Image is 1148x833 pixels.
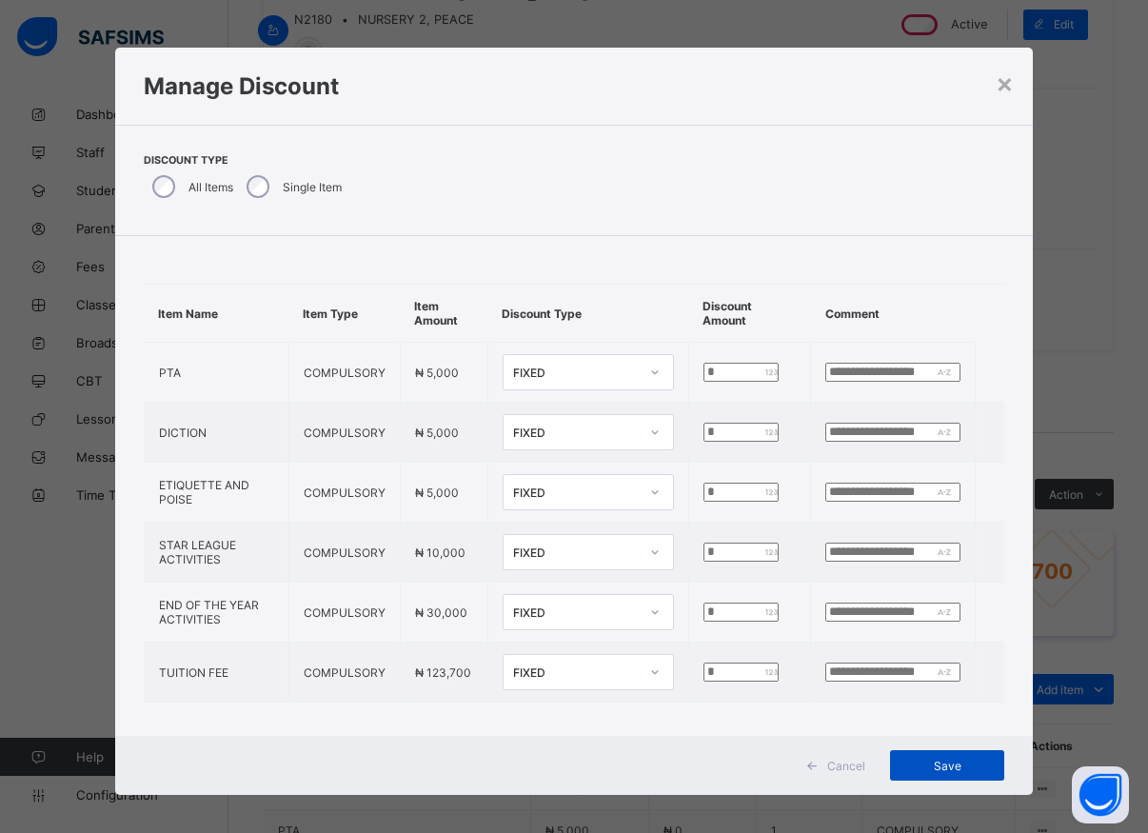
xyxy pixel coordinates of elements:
span: ₦ 10,000 [415,545,465,560]
span: ₦ 5,000 [415,366,459,380]
span: ₦ 5,000 [415,486,459,500]
th: Comment [811,285,976,343]
th: Discount Amount [688,285,811,343]
td: ETIQUETTE AND POISE [144,463,288,523]
th: Item Name [144,285,288,343]
th: Discount Type [487,285,688,343]
th: Item Type [288,285,400,343]
span: ₦ 30,000 [415,605,467,620]
div: × [996,67,1014,99]
span: ₦ 123,700 [415,665,471,680]
td: COMPULSORY [288,643,400,703]
td: COMPULSORY [288,583,400,643]
div: FIXED [513,605,639,620]
div: FIXED [513,665,639,680]
label: All Items [188,180,233,194]
button: Open asap [1072,766,1129,823]
div: FIXED [513,366,639,380]
h1: Manage Discount [144,72,1005,100]
div: FIXED [513,426,639,440]
div: FIXED [513,486,639,500]
td: TUITION FEE [144,643,288,703]
span: ₦ 5,000 [415,426,459,440]
td: COMPULSORY [288,463,400,523]
td: COMPULSORY [288,523,400,583]
td: PTA [144,343,288,403]
div: FIXED [513,545,639,560]
td: COMPULSORY [288,343,400,403]
td: END OF THE YEAR ACTIVITIES [144,583,288,643]
th: Item Amount [400,285,487,343]
span: Discount Type [144,154,346,167]
label: Single Item [283,180,342,194]
span: Cancel [827,759,865,773]
span: Save [904,759,990,773]
td: DICTION [144,403,288,463]
td: STAR LEAGUE ACTIVITIES [144,523,288,583]
td: COMPULSORY [288,403,400,463]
